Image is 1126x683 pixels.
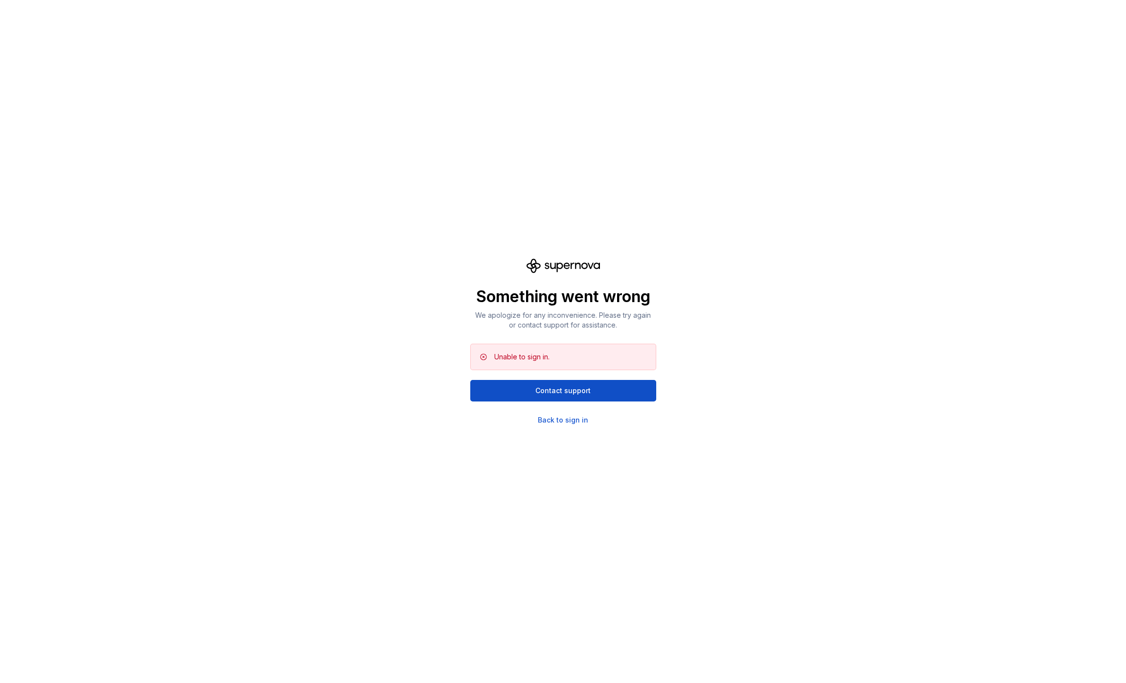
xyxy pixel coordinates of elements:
[535,386,591,396] span: Contact support
[494,352,550,362] div: Unable to sign in.
[470,310,656,330] p: We apologize for any inconvenience. Please try again or contact support for assistance.
[470,380,656,401] button: Contact support
[470,287,656,306] p: Something went wrong
[538,415,588,425] a: Back to sign in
